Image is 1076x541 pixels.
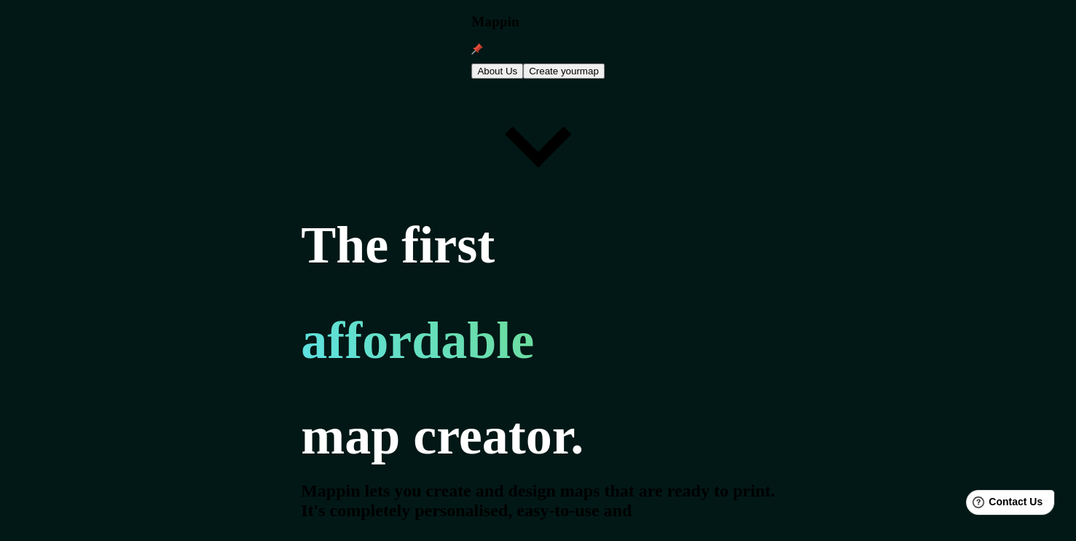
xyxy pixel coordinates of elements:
button: About Us [471,63,523,79]
button: Create yourmap [523,63,605,79]
h1: The first map creator. [301,216,775,477]
iframe: Help widget launcher [946,484,1060,525]
img: mappin-pin [471,43,483,55]
h3: Mappin [471,14,604,30]
h1: affordable [301,311,775,371]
